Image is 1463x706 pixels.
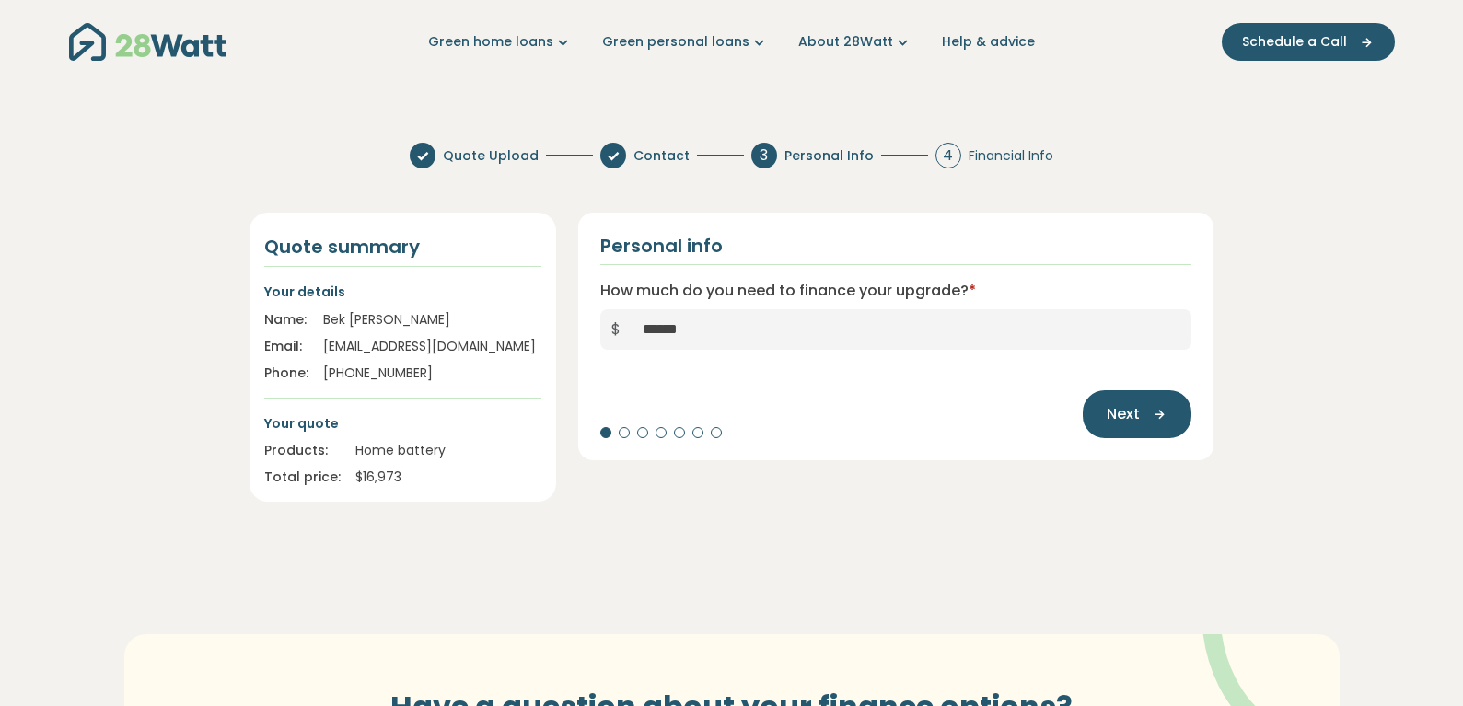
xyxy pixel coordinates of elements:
[935,143,961,168] div: 4
[600,280,976,302] label: How much do you need to finance your upgrade?
[1107,403,1140,425] span: Next
[355,468,541,487] div: $ 16,973
[264,468,341,487] div: Total price:
[355,441,541,460] div: Home battery
[264,441,341,460] div: Products:
[264,282,541,302] p: Your details
[69,23,226,61] img: 28Watt
[443,146,539,166] span: Quote Upload
[264,364,308,383] div: Phone:
[323,364,541,383] div: [PHONE_NUMBER]
[323,337,541,356] div: [EMAIL_ADDRESS][DOMAIN_NAME]
[264,235,541,259] h4: Quote summary
[784,146,874,166] span: Personal Info
[633,146,690,166] span: Contact
[602,32,769,52] a: Green personal loans
[969,146,1053,166] span: Financial Info
[264,413,541,434] p: Your quote
[1242,32,1347,52] span: Schedule a Call
[600,309,632,350] span: $
[600,235,723,257] h2: Personal info
[264,310,308,330] div: Name:
[751,143,777,168] div: 3
[69,18,1395,65] nav: Main navigation
[798,32,912,52] a: About 28Watt
[942,32,1035,52] a: Help & advice
[264,337,308,356] div: Email:
[428,32,573,52] a: Green home loans
[1222,23,1395,61] button: Schedule a Call
[1083,390,1191,438] button: Next
[1371,618,1463,706] iframe: Chat Widget
[323,310,541,330] div: Bek [PERSON_NAME]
